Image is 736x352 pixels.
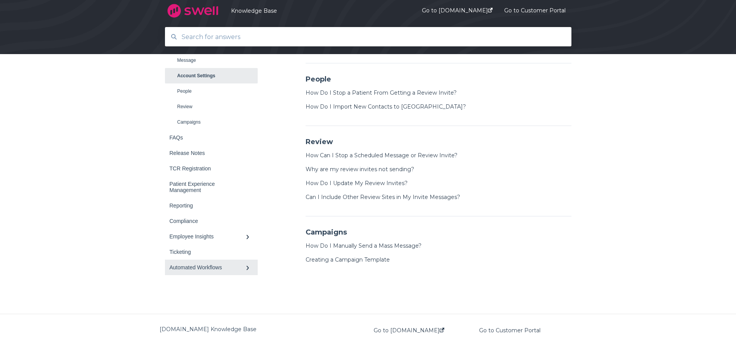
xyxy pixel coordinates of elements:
[165,229,258,244] a: Employee Insights
[170,181,245,193] div: Patient Experience Management
[165,161,258,176] a: TCR Registration
[306,242,422,249] a: How Do I Manually Send a Mass Message?
[170,249,245,255] div: Ticketing
[170,233,245,240] div: Employee Insights
[165,213,258,229] a: Compliance
[306,74,571,84] h4: People
[165,53,258,68] a: Message
[306,194,460,201] a: Can I Include Other Review Sites in My Invite Messages?
[165,83,258,99] a: People
[374,327,444,333] a: Go to [DOMAIN_NAME]
[170,202,245,209] div: Reporting
[165,1,221,20] img: company logo
[306,89,457,96] a: How Do I Stop a Patient From Getting a Review Invite?
[165,176,258,198] a: Patient Experience Management
[165,130,258,145] a: FAQs
[170,134,245,141] div: FAQs
[306,137,571,147] h4: Review
[160,325,368,334] div: [DOMAIN_NAME] Knowledge Base
[165,260,258,275] a: Automated Workflows
[306,256,390,263] a: Creating a Campaign Template
[165,145,258,161] a: Release Notes
[306,166,414,173] a: Why are my review invites not sending?
[231,7,399,14] a: Knowledge Base
[170,165,245,172] div: TCR Registration
[306,103,466,110] a: How Do I Import New Contacts to [GEOGRAPHIC_DATA]?
[170,218,245,224] div: Compliance
[165,198,258,213] a: Reporting
[177,29,560,45] input: Search for answers
[170,150,245,156] div: Release Notes
[306,152,457,159] a: How Can I Stop a Scheduled Message or Review Invite?
[306,180,408,187] a: How Do I Update My Review Invites?
[170,264,245,270] div: Automated Workflows
[165,68,258,83] a: Account Settings
[165,244,258,260] a: Ticketing
[306,227,571,237] h4: Campaigns
[165,114,258,130] a: Campaigns
[165,99,258,114] a: Review
[479,327,541,333] a: Go to Customer Portal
